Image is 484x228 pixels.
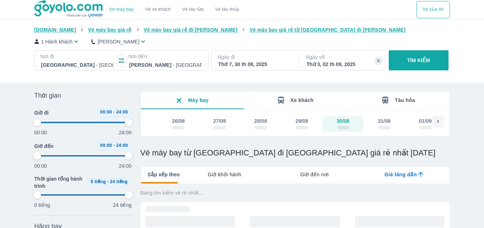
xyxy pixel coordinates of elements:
span: Giờ khởi hành [208,171,241,178]
span: 0 tiếng [91,179,106,184]
p: 0 tiếng [34,201,50,209]
span: Thời gian [34,91,61,100]
div: 01/09 [419,117,432,125]
div: scrollable day and price [158,116,432,132]
span: 24:00 [116,110,128,115]
span: 00:00 [100,110,112,115]
div: 28/08 [254,117,267,125]
p: Đang tìm kiếm vé rẻ nhất... [140,189,450,196]
div: 30/08 [337,117,350,125]
div: 29/08 [296,117,308,125]
span: 00:00 [100,143,112,148]
p: 1 Hành khách [41,38,73,45]
span: Vé máy bay giá rẻ đi [PERSON_NAME] [144,27,238,33]
div: lab API tabs example [179,167,449,182]
div: 31/08 [378,117,391,125]
p: 24:00 [119,162,132,169]
span: - [113,110,115,115]
p: TÌM KIẾM [407,57,430,64]
button: Vé của tôi [416,1,450,18]
span: 24 tiếng [110,179,128,184]
p: 24:00 [119,129,132,136]
span: Tàu hỏa [395,97,415,103]
span: Xe khách [291,97,313,103]
span: Máy bay [188,97,209,103]
h1: Vé máy bay từ [GEOGRAPHIC_DATA] đi [GEOGRAPHIC_DATA] giá rẻ nhất [DATE] [140,148,450,158]
span: Giờ đến [34,143,54,150]
span: Giờ đến nơi [300,171,329,178]
button: Vé tàu thủy [209,1,245,18]
nav: breadcrumb [34,26,450,33]
span: Giá tăng dần [384,171,417,178]
span: Vé máy bay giá rẻ [88,27,132,33]
div: 27/08 [213,117,226,125]
button: [PERSON_NAME] [91,38,147,45]
span: 24:00 [116,143,128,148]
span: - [107,179,109,184]
button: TÌM KIẾM [389,50,449,70]
div: Thứ 7, 30 th 08, 2025 [218,61,291,68]
span: Giờ đi [34,109,49,116]
p: [PERSON_NAME] [97,38,139,45]
div: choose transportation mode [104,1,245,18]
div: Thứ 3, 02 th 09, 2025 [307,61,379,68]
p: Ngày đi [217,53,291,61]
p: 00:00 [34,129,47,136]
div: choose transportation mode [416,1,450,18]
span: - [113,143,115,148]
p: Nơi đi [40,53,114,60]
span: [DOMAIN_NAME] [34,27,76,33]
p: Ngày về [306,53,380,61]
button: 1 Hành khách [34,38,80,45]
span: Vé máy bay giá rẻ từ [GEOGRAPHIC_DATA] đi [PERSON_NAME] [249,27,406,33]
a: Vé xe khách [145,7,171,12]
a: Vé tàu lửa [177,1,210,18]
a: Vé máy bay [109,7,134,12]
span: Sắp xếp theo [148,171,180,178]
p: Nơi đến [129,53,202,60]
span: Thời gian tổng hành trình [34,175,84,190]
p: 24 tiếng [113,201,131,209]
p: 00:00 [34,162,47,169]
div: 26/08 [172,117,185,125]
